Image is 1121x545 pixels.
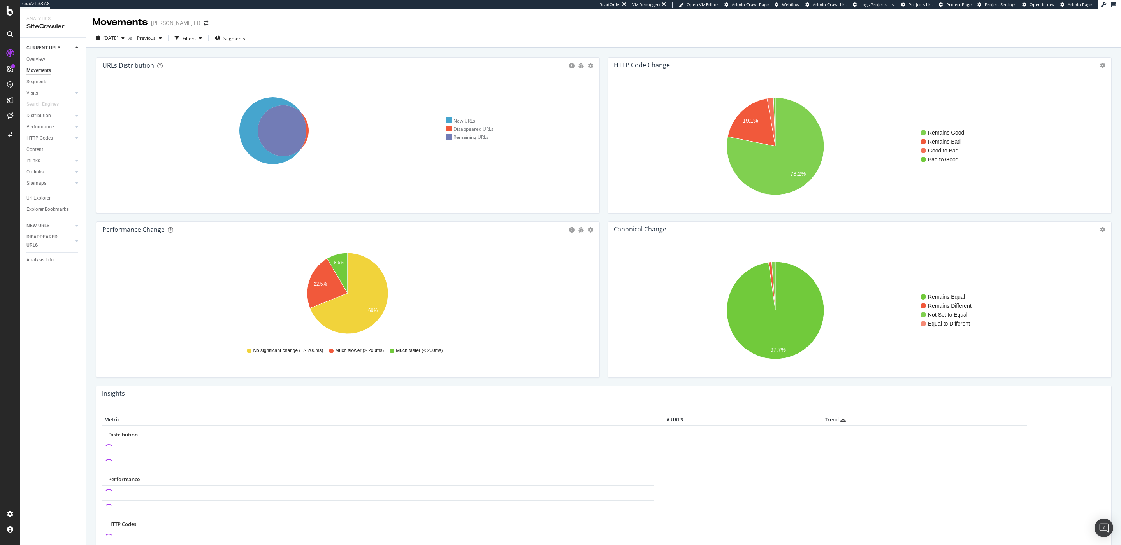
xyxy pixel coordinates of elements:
[588,63,593,68] div: gear
[26,157,73,165] a: Inlinks
[108,476,140,483] span: Performance
[368,308,378,314] text: 69%
[26,157,40,165] div: Inlinks
[212,32,248,44] button: Segments
[614,86,1105,207] svg: A chart.
[253,347,323,354] span: No significant change (+/- 200ms)
[569,227,575,233] div: circle-info
[1030,2,1054,7] span: Open in dev
[928,312,968,318] text: Not Set to Equal
[679,2,719,8] a: Open Viz Editor
[93,16,148,29] div: Movements
[26,112,51,120] div: Distribution
[26,168,44,176] div: Outlinks
[26,179,73,188] a: Sitemaps
[813,2,847,7] span: Admin Crawl List
[946,2,972,7] span: Project Page
[1022,2,1054,8] a: Open in dev
[928,138,961,145] text: Remains Bad
[26,78,81,86] a: Segments
[26,256,54,264] div: Analysis Info
[26,22,80,31] div: SiteCrawler
[775,2,799,8] a: Webflow
[26,145,81,154] a: Content
[939,2,972,8] a: Project Page
[26,194,51,202] div: Url Explorer
[108,520,136,527] span: HTTP Codes
[26,89,73,97] a: Visits
[204,20,208,26] div: arrow-right-arrow-left
[151,19,200,27] div: [PERSON_NAME] FR
[805,2,847,8] a: Admin Crawl List
[860,2,895,7] span: Logs Projects List
[782,2,799,7] span: Webflow
[569,63,575,68] div: circle-info
[26,134,53,142] div: HTTP Codes
[26,134,73,142] a: HTTP Codes
[614,60,670,70] h4: HTTP Code Change
[26,168,73,176] a: Outlinks
[102,61,154,69] div: URLs Distribution
[103,35,118,41] span: 2025 Sep. 2nd
[928,130,964,136] text: Remains Good
[334,260,345,265] text: 8.5%
[26,44,60,52] div: CURRENT URLS
[578,63,584,68] div: bug
[102,414,654,426] th: Metric
[26,233,73,249] a: DISAPPEARED URLS
[26,67,81,75] a: Movements
[26,55,81,63] a: Overview
[614,224,666,235] h4: Canonical Change
[183,35,196,42] div: Filters
[599,2,620,8] div: ReadOnly:
[685,414,986,426] th: Trend
[928,303,972,309] text: Remains Different
[26,67,51,75] div: Movements
[928,147,959,154] text: Good to Bad
[134,35,156,41] span: Previous
[446,126,494,132] div: Disappeared URLs
[928,156,959,163] text: Bad to Good
[26,112,73,120] a: Distribution
[26,205,69,214] div: Explorer Bookmarks
[724,2,769,8] a: Admin Crawl Page
[223,35,245,42] span: Segments
[928,294,965,300] text: Remains Equal
[335,347,384,354] span: Much slower (> 200ms)
[26,123,54,131] div: Performance
[770,347,786,353] text: 97.7%
[985,2,1016,7] span: Project Settings
[93,32,128,44] button: [DATE]
[632,2,660,8] div: Viz Debugger:
[26,179,46,188] div: Sitemaps
[790,171,806,177] text: 78.2%
[26,55,45,63] div: Overview
[446,134,489,140] div: Remaining URLs
[108,431,138,438] span: Distribution
[26,145,43,154] div: Content
[588,227,593,233] div: gear
[128,35,134,41] span: vs
[578,227,584,233] div: bug
[102,250,593,340] svg: A chart.
[26,123,73,131] a: Performance
[1100,227,1105,232] i: Options
[26,233,66,249] div: DISAPPEARED URLS
[687,2,719,7] span: Open Viz Editor
[26,89,38,97] div: Visits
[1060,2,1092,8] a: Admin Page
[732,2,769,7] span: Admin Crawl Page
[102,388,125,399] h4: Insights
[1068,2,1092,7] span: Admin Page
[853,2,895,8] a: Logs Projects List
[26,16,80,22] div: Analytics
[1100,63,1105,68] i: Options
[26,100,59,109] div: Search Engines
[614,250,1105,371] div: A chart.
[901,2,933,8] a: Projects List
[26,194,81,202] a: Url Explorer
[26,222,73,230] a: NEW URLS
[26,100,67,109] a: Search Engines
